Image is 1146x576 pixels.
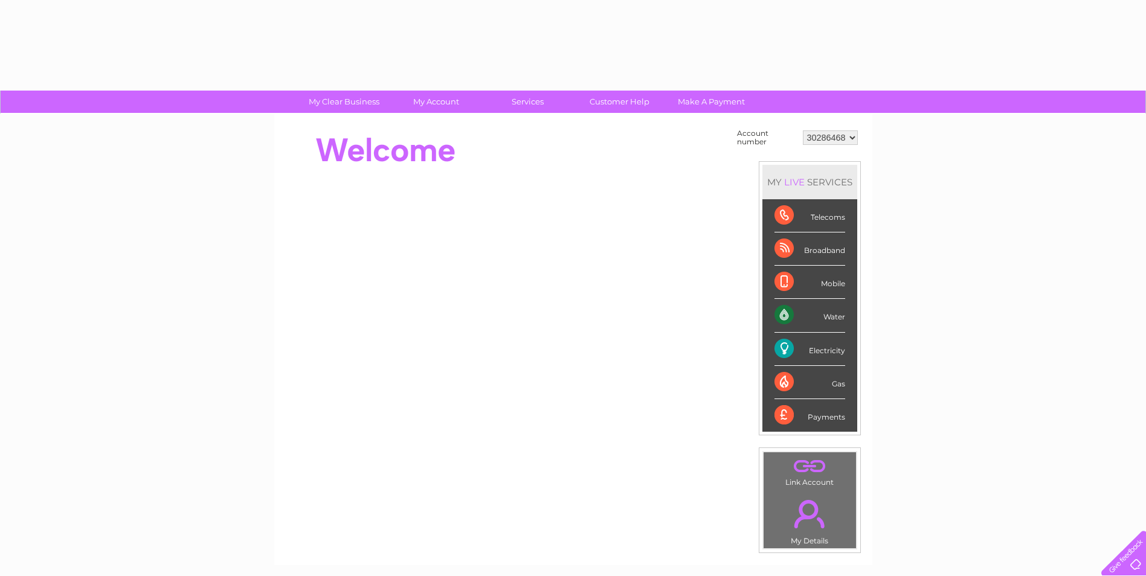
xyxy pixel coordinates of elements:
a: Customer Help [570,91,669,113]
div: Water [774,299,845,332]
td: My Details [763,490,857,549]
a: My Clear Business [294,91,394,113]
div: Telecoms [774,199,845,232]
div: LIVE [782,176,807,188]
div: MY SERVICES [762,165,857,199]
div: Broadband [774,232,845,266]
div: Gas [774,366,845,399]
div: Electricity [774,333,845,366]
a: Services [478,91,578,113]
a: My Account [386,91,486,113]
div: Payments [774,399,845,432]
td: Account number [734,126,800,149]
div: Mobile [774,266,845,299]
a: . [767,493,853,535]
td: Link Account [763,452,857,490]
a: Make A Payment [662,91,761,113]
a: . [767,455,853,476]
